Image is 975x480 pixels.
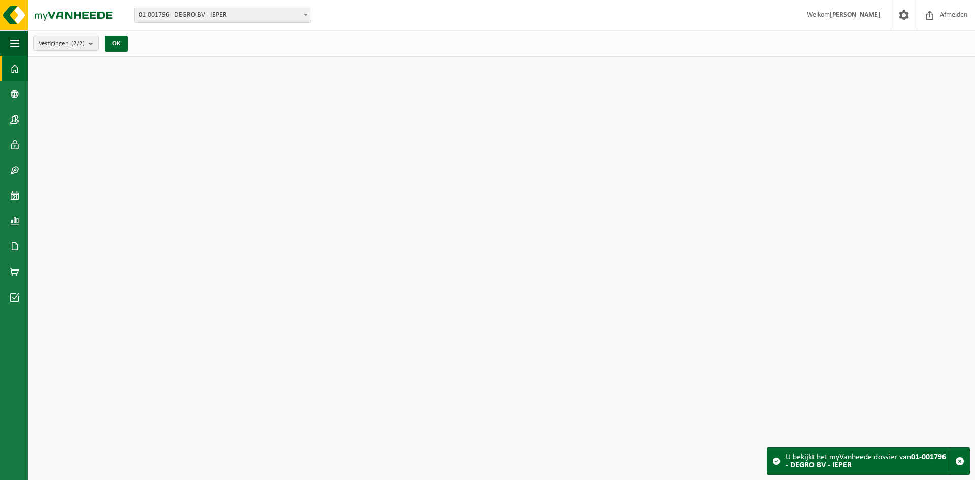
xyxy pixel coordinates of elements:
strong: 01-001796 - DEGRO BV - IEPER [786,453,946,469]
button: OK [105,36,128,52]
count: (2/2) [71,40,85,47]
button: Vestigingen(2/2) [33,36,99,51]
iframe: chat widget [5,458,170,480]
div: U bekijkt het myVanheede dossier van [786,448,950,474]
strong: [PERSON_NAME] [830,11,881,19]
span: Vestigingen [39,36,85,51]
span: 01-001796 - DEGRO BV - IEPER [135,8,311,22]
span: 01-001796 - DEGRO BV - IEPER [134,8,311,23]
